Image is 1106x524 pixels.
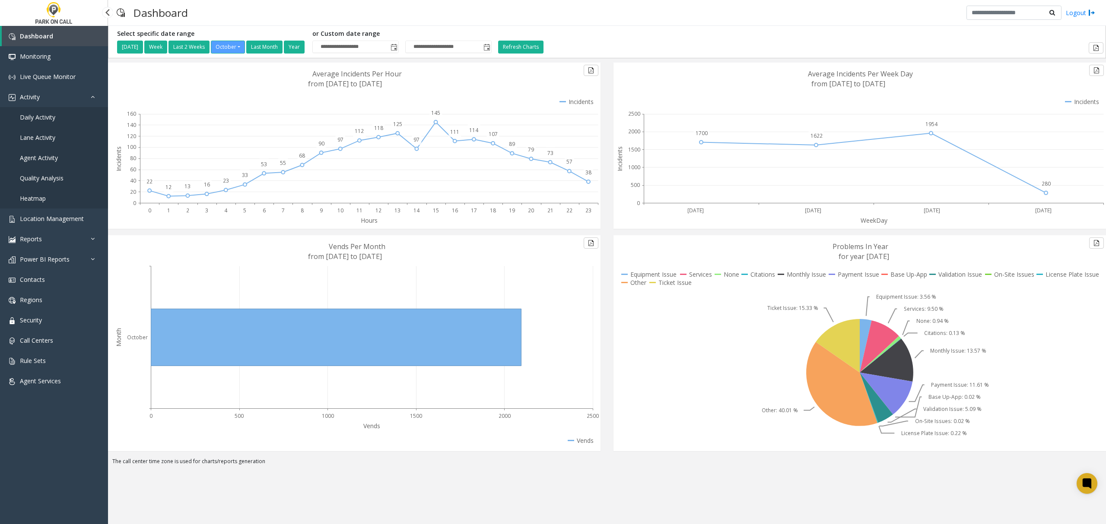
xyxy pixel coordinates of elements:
text: from [DATE] to [DATE] [308,79,382,88]
a: Dashboard [2,26,108,46]
span: Reports [20,235,42,243]
text: 145 [431,109,440,117]
text: 22 [146,178,153,185]
text: 140 [127,121,136,129]
text: 10 [337,207,343,214]
text: from [DATE] to [DATE] [811,79,885,88]
text: 0 [133,199,136,207]
span: Quality Analysis [20,174,64,182]
text: 11 [356,207,362,214]
text: 0 [149,412,153,420]
span: Contacts [20,275,45,284]
span: Dashboard [20,32,53,40]
text: 2000 [499,412,511,420]
img: 'icon' [9,236,16,243]
text: for year [DATE] [839,252,889,261]
span: Power BI Reports [20,255,70,263]
span: Lane Activity [20,133,55,142]
span: Activity [20,93,40,101]
text: On-Site Issues: 0.02 % [915,417,970,425]
text: 1000 [322,412,334,420]
img: 'icon' [9,358,16,365]
img: logout [1088,8,1095,17]
a: Logout [1066,8,1095,17]
img: 'icon' [9,33,16,40]
text: Monthly Issue: 13.57 % [930,347,986,354]
text: 9 [320,207,323,214]
text: 21 [547,207,553,214]
text: 18 [490,207,496,214]
h5: Select specific date range [117,30,306,38]
text: 7 [282,207,285,214]
text: 97 [337,136,343,143]
button: Last 2 Weeks [168,41,210,54]
img: 'icon' [9,216,16,223]
text: 2500 [587,412,599,420]
span: Toggle popup [389,41,398,53]
text: 500 [631,181,640,189]
text: 1500 [628,146,640,153]
text: Vends Per Month [329,242,385,251]
img: 'icon' [9,94,16,101]
button: October [211,41,245,54]
text: 500 [235,412,244,420]
text: 280 [1042,180,1051,187]
text: 13 [394,207,400,214]
h3: Dashboard [129,2,192,23]
text: 0 [148,207,151,214]
text: 80 [130,155,136,162]
button: Export to pdf [1089,65,1104,76]
text: 53 [261,161,267,168]
button: Export to pdf [584,65,598,76]
text: 40 [130,177,136,184]
text: Citations: 0.13 % [924,329,965,337]
text: Incidents [616,146,624,171]
text: 1700 [696,129,708,137]
text: 114 [469,126,479,134]
text: 8 [301,207,304,214]
text: 13 [184,183,191,190]
text: Vends [363,422,380,430]
text: Ticket Issue: 15.33 % [767,304,818,312]
text: Other: 40.01 % [762,407,798,414]
text: Average Incidents Per Week Day [808,69,913,79]
text: 16 [204,181,210,188]
text: Services: 9.50 % [904,305,944,313]
text: 90 [318,140,324,147]
text: 1 [167,207,170,214]
text: 2 [186,207,189,214]
text: Incidents [114,146,123,171]
text: 60 [130,166,136,173]
text: 160 [127,110,136,117]
text: 1000 [628,164,640,171]
text: Equipment Issue: 3.56 % [876,293,936,300]
text: [DATE] [687,207,704,214]
img: 'icon' [9,317,16,324]
text: 17 [471,207,477,214]
span: Rule Sets [20,357,46,365]
img: pageIcon [117,2,125,23]
text: 2500 [628,110,640,117]
text: 89 [509,140,515,148]
text: Problems In Year [833,242,888,251]
text: 38 [585,169,591,176]
text: 16 [452,207,458,214]
text: 125 [393,120,402,128]
text: Month [114,328,123,347]
span: Call Centers [20,336,53,344]
text: 1622 [810,132,823,139]
button: Refresh Charts [498,41,543,54]
text: 1500 [410,412,422,420]
text: 2000 [628,128,640,135]
text: 4 [224,207,228,214]
text: 120 [127,133,136,140]
text: [DATE] [924,207,940,214]
text: Base Up-App: 0.02 % [928,393,981,401]
text: 97 [413,136,420,143]
text: License Plate Issue: 0.22 % [901,429,967,437]
text: 0 [637,199,640,207]
text: 14 [413,207,420,214]
text: 19 [509,207,515,214]
span: Daily Activity [20,113,55,121]
span: Monitoring [20,52,51,60]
